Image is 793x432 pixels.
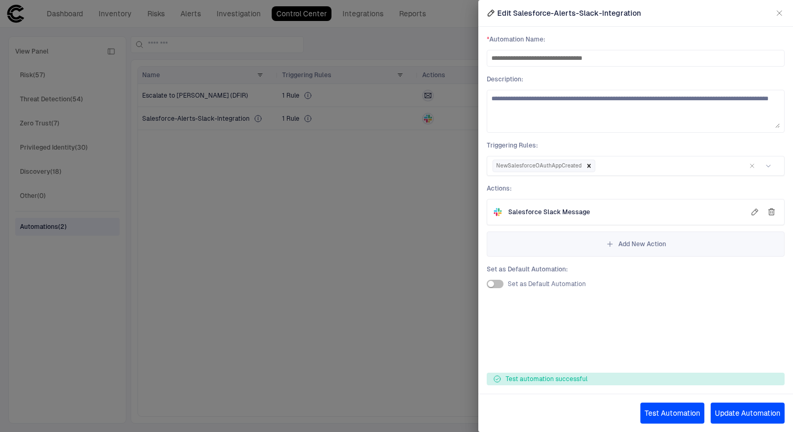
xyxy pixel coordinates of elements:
span: Description : [487,75,785,83]
span: Set as Default Automation : [487,265,785,273]
span: Set as Default Automation [508,280,586,288]
span: Add New Action [618,240,666,248]
button: Test Automation [640,403,704,424]
div: Remove NewSalesforceOAuthAppCreated [583,160,595,172]
span: Salesforce Slack Message [508,208,590,216]
span: Automation Name : [487,35,785,44]
span: Test automation successful [506,375,587,383]
div: NewSalesforceOAuthAppCreated [493,160,583,172]
span: Triggering Rules : [487,141,785,150]
button: Add New Action [487,231,785,257]
div: Slack [494,208,502,216]
button: Update Automation [711,403,785,424]
span: Actions : [487,184,785,193]
span: Edit Salesforce-Alerts-Slack-Integration [497,8,641,18]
